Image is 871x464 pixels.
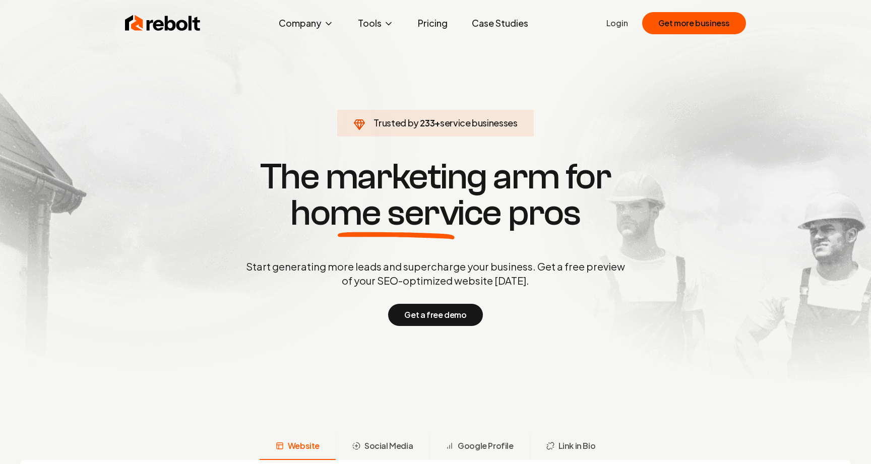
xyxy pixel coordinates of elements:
[290,195,502,231] span: home service
[464,13,536,33] a: Case Studies
[336,434,429,460] button: Social Media
[558,440,596,452] span: Link in Bio
[374,117,418,128] span: Trusted by
[125,13,201,33] img: Rebolt Logo
[420,116,434,130] span: 233
[434,117,440,128] span: +
[530,434,612,460] button: Link in Bio
[260,434,336,460] button: Website
[642,12,746,34] button: Get more business
[410,13,456,33] a: Pricing
[288,440,320,452] span: Website
[606,17,628,29] a: Login
[244,259,627,288] p: Start generating more leads and supercharge your business. Get a free preview of your SEO-optimiz...
[458,440,513,452] span: Google Profile
[350,13,402,33] button: Tools
[271,13,342,33] button: Company
[388,304,482,326] button: Get a free demo
[440,117,518,128] span: service businesses
[364,440,413,452] span: Social Media
[429,434,529,460] button: Google Profile
[194,159,677,231] h1: The marketing arm for pros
